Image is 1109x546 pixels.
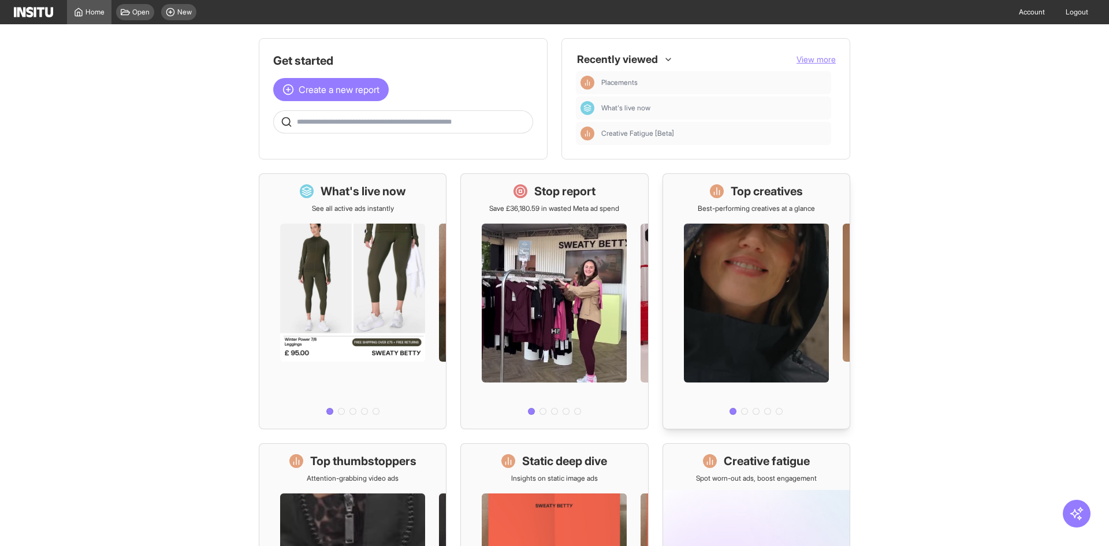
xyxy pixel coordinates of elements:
[273,53,533,69] h1: Get started
[312,204,394,213] p: See all active ads instantly
[522,453,607,469] h1: Static deep dive
[580,127,594,140] div: Insights
[601,129,674,138] span: Creative Fatigue [Beta]
[511,474,598,483] p: Insights on static image ads
[14,7,53,17] img: Logo
[698,204,815,213] p: Best-performing creatives at a glance
[273,78,389,101] button: Create a new report
[132,8,150,17] span: Open
[797,54,836,64] span: View more
[259,173,446,429] a: What's live nowSee all active ads instantly
[299,83,379,96] span: Create a new report
[321,183,406,199] h1: What's live now
[601,78,827,87] span: Placements
[460,173,648,429] a: Stop reportSave £36,180.59 in wasted Meta ad spend
[797,54,836,65] button: View more
[601,129,827,138] span: Creative Fatigue [Beta]
[310,453,416,469] h1: Top thumbstoppers
[489,204,619,213] p: Save £36,180.59 in wasted Meta ad spend
[534,183,596,199] h1: Stop report
[580,76,594,90] div: Insights
[177,8,192,17] span: New
[307,474,399,483] p: Attention-grabbing video ads
[85,8,105,17] span: Home
[601,103,827,113] span: What's live now
[601,78,638,87] span: Placements
[663,173,850,429] a: Top creativesBest-performing creatives at a glance
[601,103,650,113] span: What's live now
[580,101,594,115] div: Dashboard
[731,183,803,199] h1: Top creatives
